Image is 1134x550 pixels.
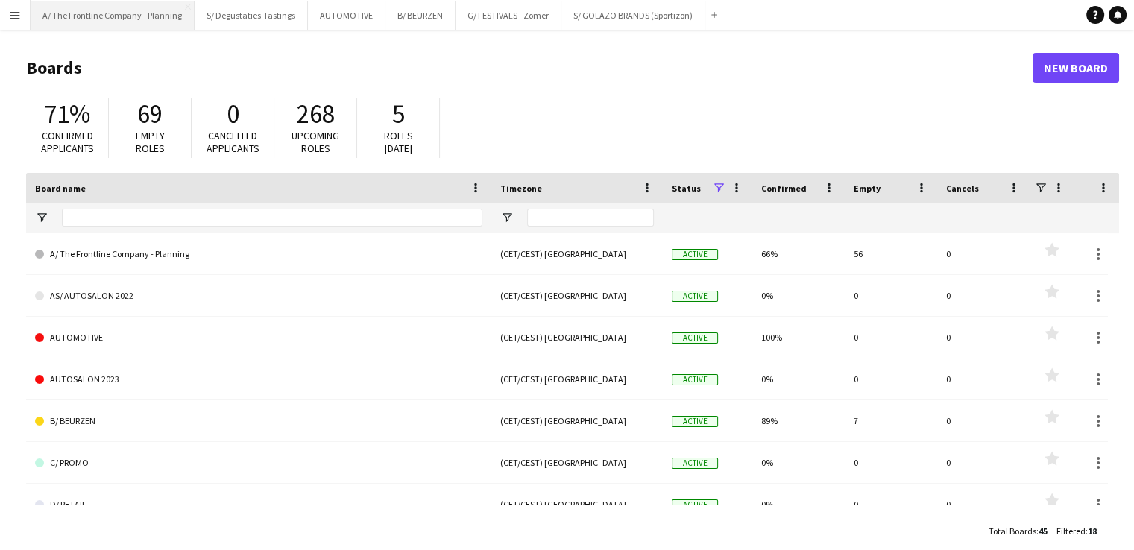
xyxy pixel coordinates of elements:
[937,358,1030,399] div: 0
[937,400,1030,441] div: 0
[491,442,663,483] div: (CET/CEST) [GEOGRAPHIC_DATA]
[35,317,482,358] a: AUTOMOTIVE
[35,400,482,442] a: B/ BEURZEN
[845,317,937,358] div: 0
[1056,525,1086,537] span: Filtered
[845,233,937,274] div: 56
[500,183,542,194] span: Timezone
[1088,525,1097,537] span: 18
[35,442,482,484] a: C/ PROMO
[937,484,1030,525] div: 0
[384,129,413,155] span: Roles [DATE]
[35,233,482,275] a: A/ The Frontline Company - Planning
[456,1,561,30] button: G/ FESTIVALS - Zomer
[491,484,663,525] div: (CET/CEST) [GEOGRAPHIC_DATA]
[845,400,937,441] div: 7
[195,1,308,30] button: S/ Degustaties-Tastings
[385,1,456,30] button: B/ BEURZEN
[672,374,718,385] span: Active
[35,211,48,224] button: Open Filter Menu
[672,458,718,469] span: Active
[41,129,94,155] span: Confirmed applicants
[136,129,165,155] span: Empty roles
[392,98,405,130] span: 5
[1039,525,1048,537] span: 45
[297,98,335,130] span: 268
[752,358,845,399] div: 0%
[845,358,937,399] div: 0
[35,275,482,317] a: AS/ AUTOSALON 2022
[672,291,718,302] span: Active
[946,183,979,194] span: Cancels
[989,516,1048,546] div: :
[527,209,654,227] input: Timezone Filter Input
[937,275,1030,316] div: 0
[491,233,663,274] div: (CET/CEST) [GEOGRAPHIC_DATA]
[62,209,482,227] input: Board name Filter Input
[752,442,845,483] div: 0%
[752,275,845,316] div: 0%
[26,57,1033,79] h1: Boards
[672,499,718,511] span: Active
[752,400,845,441] div: 89%
[35,484,482,525] a: D/ RETAIL
[672,249,718,260] span: Active
[207,129,259,155] span: Cancelled applicants
[845,484,937,525] div: 0
[35,358,482,400] a: AUTOSALON 2023
[845,275,937,316] div: 0
[292,129,339,155] span: Upcoming roles
[308,1,385,30] button: AUTOMOTIVE
[854,183,881,194] span: Empty
[137,98,163,130] span: 69
[761,183,807,194] span: Confirmed
[672,332,718,344] span: Active
[1056,516,1097,546] div: :
[752,484,845,525] div: 0%
[752,317,845,358] div: 100%
[491,400,663,441] div: (CET/CEST) [GEOGRAPHIC_DATA]
[561,1,705,30] button: S/ GOLAZO BRANDS (Sportizon)
[937,317,1030,358] div: 0
[227,98,239,130] span: 0
[491,358,663,399] div: (CET/CEST) [GEOGRAPHIC_DATA]
[937,233,1030,274] div: 0
[672,416,718,427] span: Active
[989,525,1036,537] span: Total Boards
[491,275,663,316] div: (CET/CEST) [GEOGRAPHIC_DATA]
[35,183,86,194] span: Board name
[845,442,937,483] div: 0
[672,183,701,194] span: Status
[31,1,195,30] button: A/ The Frontline Company - Planning
[44,98,90,130] span: 71%
[491,317,663,358] div: (CET/CEST) [GEOGRAPHIC_DATA]
[752,233,845,274] div: 66%
[937,442,1030,483] div: 0
[500,211,514,224] button: Open Filter Menu
[1033,53,1119,83] a: New Board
